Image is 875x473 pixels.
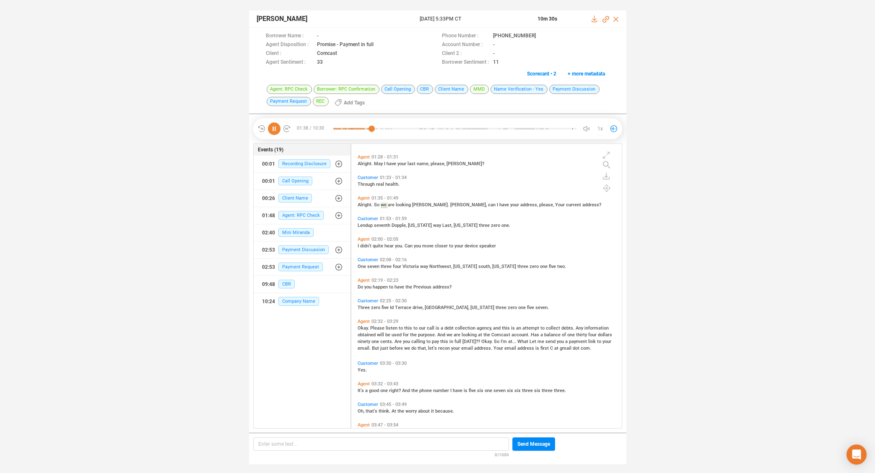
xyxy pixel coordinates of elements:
button: 02:40Mini Miranda [254,224,351,241]
button: 10:24Company Name [254,293,351,310]
span: right? [389,388,402,393]
span: are [454,332,462,338]
span: 01:33 - 01:34 [378,175,408,180]
span: collection [455,325,477,331]
div: 10:24 [262,295,275,308]
span: your [454,243,465,249]
span: Events (19) [258,146,283,153]
span: seven [493,388,507,393]
span: 01:38 / 10:30 [291,122,333,135]
span: one [485,388,493,393]
span: 02:19 - 02:23 [370,278,400,283]
span: agency, [477,325,493,331]
span: [US_STATE] [408,223,433,228]
span: Borrower Sentiment : [442,58,489,67]
span: Please [370,325,386,331]
span: Any [576,325,584,331]
span: Borrower Name : [266,32,313,41]
span: one [567,332,576,338]
span: CBR [278,280,295,288]
span: to [413,325,419,331]
span: link [588,339,597,344]
span: obtained [358,332,377,338]
span: we [447,332,454,338]
span: Your [493,346,504,351]
span: three [542,388,554,393]
span: Payment Request [267,97,311,106]
span: Dopple, [392,223,408,228]
button: 00:01Call Opening [254,173,351,190]
span: Oh, [358,408,366,414]
span: Name Verification - Yes [491,85,548,94]
span: debt [444,325,455,331]
span: two. [557,264,566,269]
span: 11 [493,58,499,67]
span: closer [435,243,449,249]
span: Terrace [395,305,413,310]
span: we [404,346,411,351]
span: 01:35 - 01:49 [370,195,400,201]
span: Recording Disclosure [278,159,330,168]
span: May [374,161,384,166]
span: please, [539,202,555,208]
span: address, [520,202,539,208]
span: 02:25 - 02:30 [378,298,408,304]
span: five [382,305,390,310]
span: Alright. [358,140,373,146]
span: 02:00 - 02:05 [370,236,400,242]
span: the [405,284,413,290]
span: last [408,161,417,166]
span: move [422,243,435,249]
span: collect [546,325,561,331]
button: 02:53Payment Request [254,259,351,275]
span: before [389,346,404,351]
span: zero [371,305,382,310]
span: way [420,264,429,269]
span: So [374,202,381,208]
span: Agent Sentiment : [266,58,313,67]
button: Add Tags [330,96,370,109]
span: email [504,346,517,351]
span: I [450,388,453,393]
span: - [317,32,319,41]
span: an [516,325,522,331]
span: at [554,346,560,351]
span: that, [418,346,428,351]
span: zero [530,264,540,269]
span: one [518,305,527,310]
span: speaker [479,243,496,249]
span: recon [438,346,451,351]
span: Id [390,305,395,310]
span: Lendup [358,223,374,228]
span: the [397,408,405,414]
span: Client Name [278,194,312,203]
span: At [392,408,397,414]
span: name, [417,161,431,166]
span: worry [405,408,418,414]
span: zero [491,223,501,228]
span: ninety [358,339,371,344]
span: first [540,346,550,351]
span: Mini Miranda [278,228,314,237]
span: Customer [358,298,378,304]
span: - [493,41,495,49]
span: device [465,243,479,249]
span: to [399,325,404,331]
span: have [453,388,464,393]
span: will [377,332,385,338]
span: three [522,388,534,393]
span: me [537,339,545,344]
span: have [395,284,405,290]
span: I [358,243,360,249]
span: of [562,332,567,338]
span: be [385,332,392,338]
span: + more metadata [568,67,605,81]
button: + more metadata [563,67,610,81]
span: [GEOGRAPHIC_DATA], [425,305,470,310]
span: Agent: RPC Check [278,211,324,220]
span: com. [581,346,591,351]
span: for [403,332,410,338]
span: Account Number : [442,41,489,49]
div: 00:26 [262,192,275,205]
span: [DATE]?? [462,339,481,344]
